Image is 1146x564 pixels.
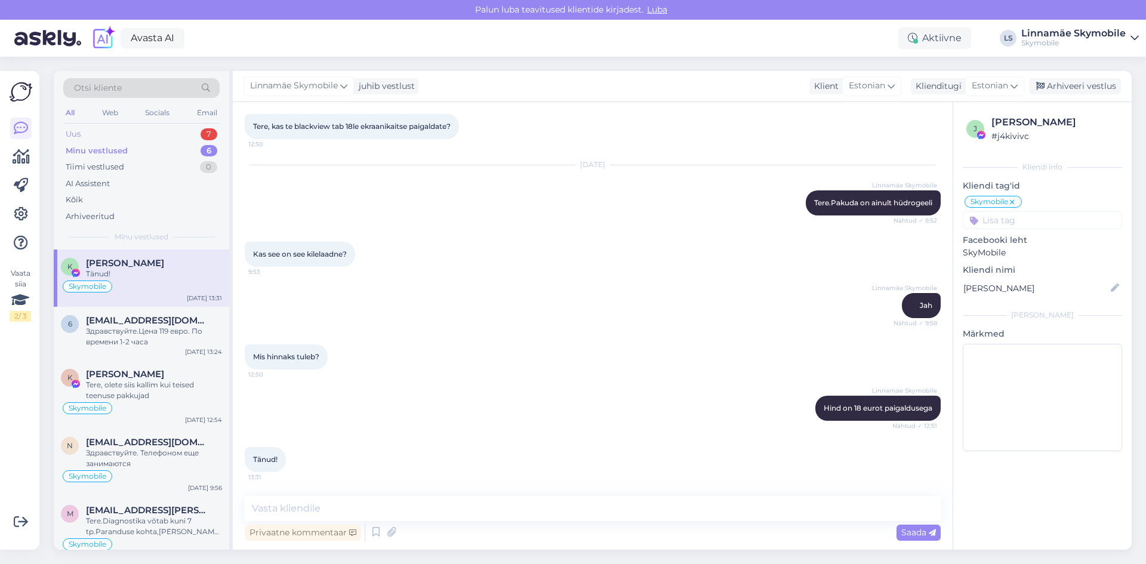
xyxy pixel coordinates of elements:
div: Web [100,105,121,121]
div: LS [1000,30,1016,47]
div: All [63,105,77,121]
input: Lisa tag [963,211,1122,229]
span: K [67,373,73,382]
span: Saada [901,527,936,538]
span: Kas see on see kilelaadne? [253,249,347,258]
span: Kaire Kivirand [86,369,164,380]
span: 12:50 [248,140,293,149]
p: SkyMobile [963,246,1122,259]
span: Skymobile [69,283,106,290]
div: # j4kivivc [991,130,1119,143]
a: Avasta AI [121,28,184,48]
div: Linnamäe Skymobile [1021,29,1126,38]
div: Aktiivne [898,27,971,49]
p: Kliendi tag'id [963,180,1122,192]
span: Otsi kliente [74,82,122,94]
div: Kliendi info [963,162,1122,172]
div: Здравствуйте. Телефоном еще занимаются [86,448,222,469]
span: Skymobile [69,473,106,480]
p: Märkmed [963,328,1122,340]
img: explore-ai [91,26,116,51]
span: m [67,509,73,518]
div: Klient [809,80,839,93]
div: Klienditugi [911,80,962,93]
div: juhib vestlust [354,80,415,93]
span: Nähtud ✓ 9:52 [892,216,937,225]
div: [DATE] 12:54 [185,415,222,424]
div: [DATE] 13:31 [187,294,222,303]
div: Здравствуйте.Цена 119 евро. По времени 1-2 часа [86,326,222,347]
div: Arhiveeri vestlus [1029,78,1121,94]
p: Kliendi nimi [963,264,1122,276]
div: Uus [66,128,81,140]
div: [DATE] [245,159,941,170]
span: Hind on 18 eurot paigaldusega [824,403,932,412]
span: maarjaliisa.mahla.001@gmail.com [86,505,210,516]
span: 69dyha@gmail.com [86,315,210,326]
img: Askly Logo [10,81,32,103]
div: Privaatne kommentaar [245,525,361,541]
input: Lisa nimi [963,282,1108,295]
span: Luba [643,4,671,15]
div: Minu vestlused [66,145,128,157]
span: Nähtud ✓ 12:51 [892,421,937,430]
div: Arhiveeritud [66,211,115,223]
a: Linnamäe SkymobileSkymobile [1021,29,1139,48]
span: 6 [68,319,72,328]
span: Skymobile [69,541,106,548]
div: AI Assistent [66,178,110,190]
span: Skymobile [69,405,106,412]
div: Tiimi vestlused [66,161,124,173]
div: [PERSON_NAME] [963,310,1122,320]
span: Linnamäe Skymobile [872,283,937,292]
div: 7 [201,128,217,140]
span: Minu vestlused [115,232,168,242]
span: Nähtud ✓ 9:58 [892,319,937,328]
span: K [67,262,73,271]
span: Tänud! [253,455,278,464]
div: Tere, olete siis kallim kui teised teenuse pakkujad [86,380,222,401]
div: 0 [200,161,217,173]
div: Socials [143,105,172,121]
div: Vaata siia [10,268,31,322]
span: Jah [920,301,932,310]
span: Linnamäe Skymobile [250,79,338,93]
span: Estonian [849,79,885,93]
div: [PERSON_NAME] [991,115,1119,130]
div: Skymobile [1021,38,1126,48]
div: 6 [201,145,217,157]
span: n [67,441,73,450]
span: 13:31 [248,473,293,482]
div: 2 / 3 [10,311,31,322]
span: nastjatsybo@gmail.com [86,437,210,448]
span: Estonian [972,79,1008,93]
div: Email [195,105,220,121]
span: 9:53 [248,267,293,276]
div: [DATE] 9:56 [188,483,222,492]
span: Linnamäe Skymobile [872,386,937,395]
span: Tere.Pakuda on ainult hüdrogeeli [814,198,932,207]
p: Facebooki leht [963,234,1122,246]
span: j [974,124,977,133]
div: Kõik [66,194,83,206]
span: 12:50 [248,370,293,379]
span: Linnamäe Skymobile [872,181,937,190]
div: [DATE] 13:24 [185,347,222,356]
div: Tere.Diagnostika võtab kuni 7 tp.Paranduse kohta,[PERSON_NAME] varuosad kohe olemas siis päeva jo... [86,516,222,537]
div: Tänud! [86,269,222,279]
span: Tere, kas te blackview tab 18le ekraanikaitse paigaldate? [253,122,451,131]
span: Keith Hunt [86,258,164,269]
span: Mis hinnaks tuleb? [253,352,319,361]
span: Skymobile [971,198,1008,205]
